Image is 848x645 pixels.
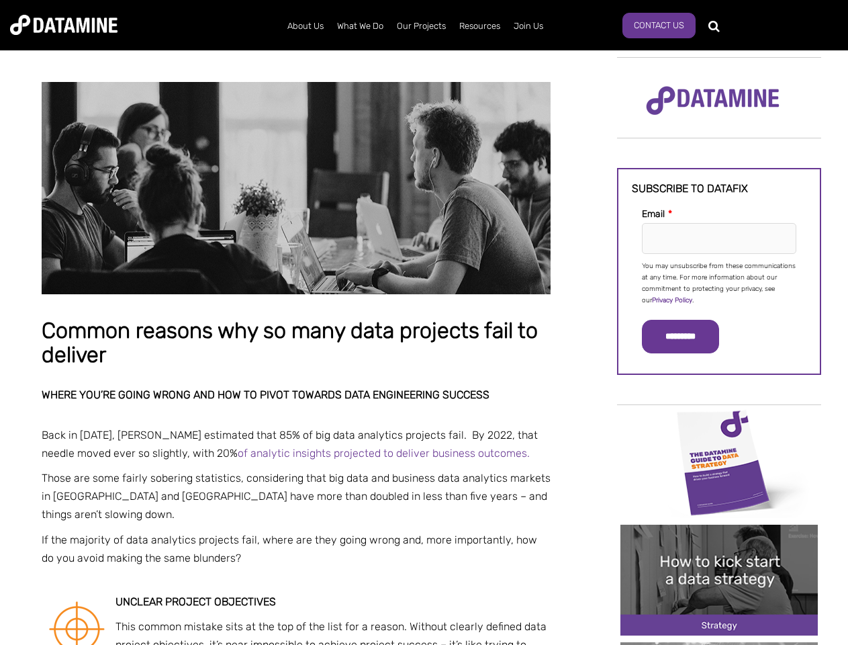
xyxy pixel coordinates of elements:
h3: Subscribe to datafix [632,183,806,195]
p: You may unsubscribe from these communications at any time. For more information about our commitm... [642,261,796,306]
span: Email [642,208,665,220]
a: What We Do [330,9,390,44]
strong: Unclear project objectives [115,595,276,608]
img: Data Strategy Cover thumbnail [620,406,818,517]
img: 20241212 How to kick start a data strategy-2 [620,525,818,636]
img: Datamine Logo No Strapline - Purple [637,77,788,124]
p: Back in [DATE], [PERSON_NAME] estimated that 85% of big data analytics projects fail. By 2022, th... [42,426,551,462]
a: Resources [453,9,507,44]
a: Our Projects [390,9,453,44]
p: Those are some fairly sobering statistics, considering that big data and business data analytics ... [42,469,551,524]
a: Join Us [507,9,550,44]
h2: Where you’re going wrong and how to pivot towards data engineering success [42,389,551,401]
a: Contact Us [622,13,696,38]
a: About Us [281,9,330,44]
a: of analytic insights projected to deliver business outcomes. [238,447,530,460]
h1: Common reasons why so many data projects fail to deliver [42,319,551,367]
img: Common reasons why so many data projects fail to deliver [42,82,551,294]
a: Privacy Policy [652,296,692,304]
img: Datamine [10,15,117,35]
p: If the majority of data analytics projects fail, where are they going wrong and, more importantly... [42,531,551,567]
